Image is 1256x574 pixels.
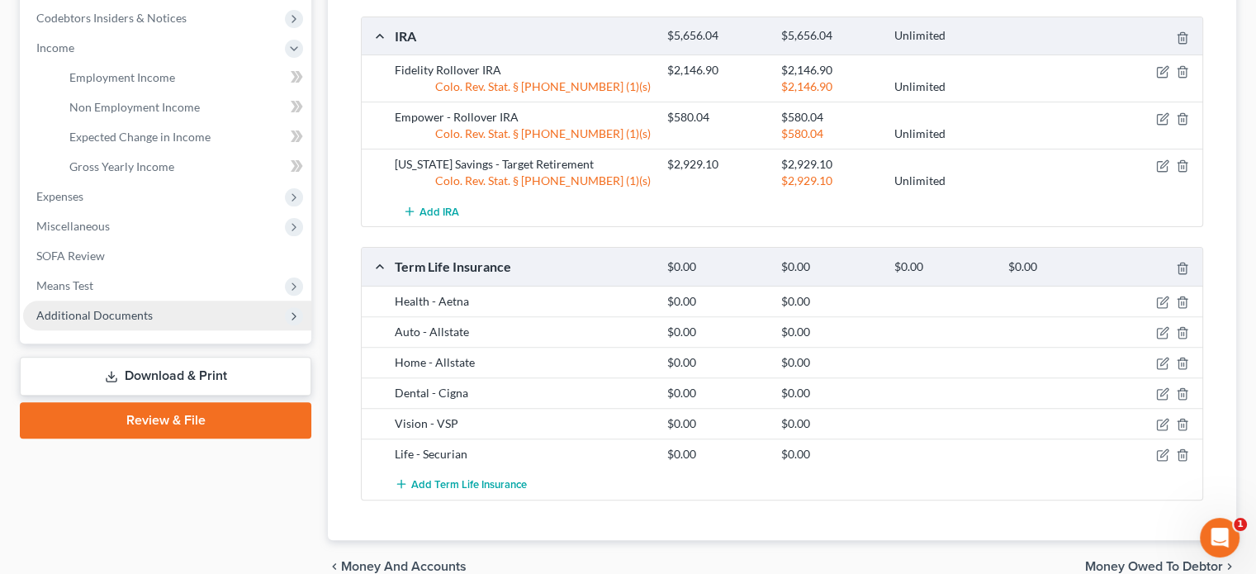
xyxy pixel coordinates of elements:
span: Means Test [36,278,93,292]
a: Expected Change in Income [56,122,311,152]
div: $5,656.04 [773,28,886,44]
div: $0.00 [659,324,772,340]
div: $0.00 [773,259,886,275]
div: $0.00 [659,446,772,463]
div: $2,146.90 [659,62,772,78]
button: Add IRA [395,196,467,226]
div: Colo. Rev. Stat. § [PHONE_NUMBER] (1)(s) [386,78,659,95]
div: Colo. Rev. Stat. § [PHONE_NUMBER] (1)(s) [386,126,659,142]
div: Empower - Rollover IRA [386,109,659,126]
div: $0.00 [773,354,886,371]
div: IRA [386,27,659,45]
div: $0.00 [659,293,772,310]
div: $0.00 [773,293,886,310]
a: Non Employment Income [56,93,311,122]
div: $2,929.10 [773,156,886,173]
div: Dental - Cigna [386,385,659,401]
span: Employment Income [69,70,175,84]
div: $0.00 [659,354,772,371]
span: Codebtors Insiders & Notices [36,11,187,25]
span: 1 [1234,518,1247,531]
a: Download & Print [20,357,311,396]
div: Health - Aetna [386,293,659,310]
a: SOFA Review [23,241,311,271]
span: Add Term Life Insurance [411,477,527,491]
div: $0.00 [773,324,886,340]
div: $0.00 [659,259,772,275]
div: [US_STATE] Savings - Target Retirement [386,156,659,173]
div: Unlimited [886,173,999,189]
iframe: Intercom live chat [1200,518,1239,557]
div: Home - Allstate [386,354,659,371]
div: $0.00 [886,259,999,275]
span: Expected Change in Income [69,130,211,144]
span: Expenses [36,189,83,203]
div: $0.00 [1000,259,1113,275]
button: chevron_left Money and Accounts [328,560,467,573]
div: $2,929.10 [773,173,886,189]
a: Review & File [20,402,311,439]
div: Unlimited [886,28,999,44]
span: Miscellaneous [36,219,110,233]
i: chevron_left [328,560,341,573]
div: $5,656.04 [659,28,772,44]
button: Add Term Life Insurance [395,469,527,500]
div: Unlimited [886,126,999,142]
span: Money Owed to Debtor [1085,560,1223,573]
div: $0.00 [659,415,772,432]
span: Gross Yearly Income [69,159,174,173]
div: $2,146.90 [773,78,886,95]
span: Add IRA [419,205,459,218]
span: SOFA Review [36,249,105,263]
a: Gross Yearly Income [56,152,311,182]
div: Unlimited [886,78,999,95]
span: Income [36,40,74,55]
div: $2,146.90 [773,62,886,78]
div: Colo. Rev. Stat. § [PHONE_NUMBER] (1)(s) [386,173,659,189]
div: $0.00 [773,415,886,432]
div: $0.00 [659,385,772,401]
div: Fidelity Rollover IRA [386,62,659,78]
div: Term Life Insurance [386,258,659,275]
span: Money and Accounts [341,560,467,573]
div: Vision - VSP [386,415,659,432]
span: Non Employment Income [69,100,200,114]
div: $580.04 [773,109,886,126]
span: Additional Documents [36,308,153,322]
button: Money Owed to Debtor chevron_right [1085,560,1236,573]
div: $2,929.10 [659,156,772,173]
div: $0.00 [773,446,886,463]
div: Life - Securian [386,446,659,463]
i: chevron_right [1223,560,1236,573]
div: Auto - Allstate [386,324,659,340]
div: $580.04 [773,126,886,142]
div: $580.04 [659,109,772,126]
a: Employment Income [56,63,311,93]
div: $0.00 [773,385,886,401]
